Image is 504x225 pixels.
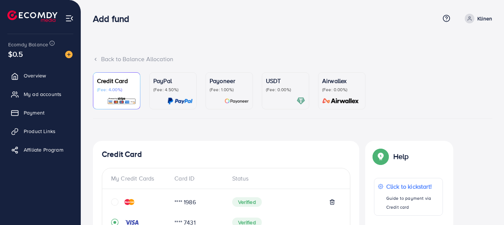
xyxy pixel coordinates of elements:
[6,142,75,157] a: Affiliate Program
[374,150,387,163] img: Popup guide
[386,182,439,191] p: Click to kickstart!
[111,198,119,206] svg: circle
[266,76,305,85] p: USDT
[477,14,492,23] p: Klinen
[210,76,249,85] p: Payoneer
[473,192,498,219] iframe: Chat
[24,128,56,135] span: Product Links
[93,13,135,24] h3: Add fund
[24,72,46,79] span: Overview
[6,105,75,120] a: Payment
[6,87,75,102] a: My ad accounts
[97,76,136,85] p: Credit Card
[93,55,492,63] div: Back to Balance Allocation
[107,97,136,105] img: card
[24,109,44,116] span: Payment
[65,14,74,23] img: menu
[224,97,249,105] img: card
[226,174,341,183] div: Status
[168,174,226,183] div: Card ID
[210,87,249,93] p: (Fee: 1.00%)
[102,150,350,159] h4: Credit Card
[167,97,193,105] img: card
[111,174,168,183] div: My Credit Cards
[24,146,63,153] span: Affiliate Program
[124,199,134,205] img: credit
[386,194,439,212] p: Guide to payment via Credit card
[393,152,409,161] p: Help
[153,87,193,93] p: (Fee: 4.50%)
[153,76,193,85] p: PayPal
[322,87,361,93] p: (Fee: 0.00%)
[232,197,262,207] span: Verified
[97,87,136,93] p: (Fee: 4.00%)
[8,49,23,59] span: $0.5
[322,76,361,85] p: Airwallex
[6,124,75,139] a: Product Links
[266,87,305,93] p: (Fee: 0.00%)
[320,97,361,105] img: card
[6,68,75,83] a: Overview
[462,14,492,23] a: Klinen
[65,51,73,58] img: image
[7,10,57,22] img: logo
[297,97,305,105] img: card
[8,41,48,48] span: Ecomdy Balance
[24,90,61,98] span: My ad accounts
